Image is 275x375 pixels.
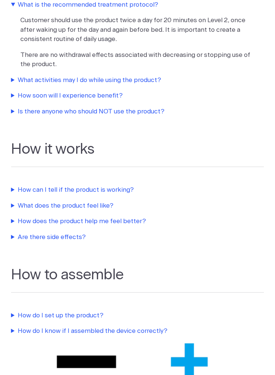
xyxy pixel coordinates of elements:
[11,91,264,101] summary: How soon will I experience benefit?
[20,51,255,69] p: There are no withdrawal effects associated with decreasing or stopping use of the product.
[11,327,264,336] summary: How do I know if I assembled the device correctly?
[11,217,264,226] summary: How does the product help me feel better?
[11,201,264,211] summary: What does the product feel like?
[11,76,264,85] summary: What activities may I do while using the product?
[20,16,255,44] p: Customer should use the product twice a day for 20 minutes on Level 2, once after waking up for t...
[11,233,264,242] summary: Are there side effects?
[11,141,264,167] h2: How it works
[11,0,264,10] summary: What is the recommended treatment protocol?
[11,311,264,321] summary: How do I set up the product?
[11,185,264,195] summary: How can I tell if the product is working?
[11,107,264,117] summary: Is there anyone who should NOT use the product?
[11,267,264,293] h2: How to assemble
